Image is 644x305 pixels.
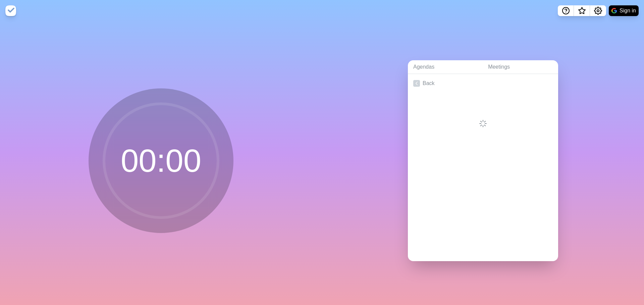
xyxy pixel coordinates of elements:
[5,5,16,16] img: timeblocks logo
[483,60,558,74] a: Meetings
[408,60,483,74] a: Agendas
[611,8,617,13] img: google logo
[574,5,590,16] button: What’s new
[609,5,639,16] button: Sign in
[408,74,558,93] a: Back
[558,5,574,16] button: Help
[590,5,606,16] button: Settings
